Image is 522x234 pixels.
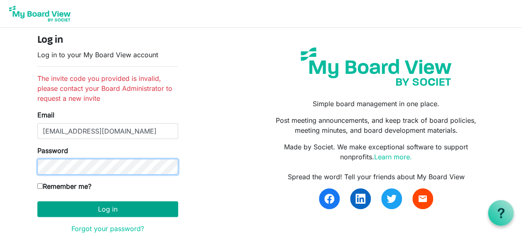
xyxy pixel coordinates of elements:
[71,224,144,233] a: Forgot your password?
[37,110,54,120] label: Email
[267,99,485,109] p: Simple board management in one place.
[37,146,68,156] label: Password
[294,41,458,92] img: my-board-view-societ.svg
[418,194,428,204] span: email
[37,73,178,103] li: The invite code you provided is invalid, please contact your Board Administrator to request a new...
[37,50,178,60] p: Log in to your My Board View account
[355,194,365,204] img: linkedin.svg
[374,153,412,161] a: Learn more.
[267,142,485,162] p: Made by Societ. We make exceptional software to support nonprofits.
[267,172,485,182] div: Spread the word! Tell your friends about My Board View
[7,3,73,24] img: My Board View Logo
[387,194,397,204] img: twitter.svg
[37,34,178,46] h4: Log in
[324,194,334,204] img: facebook.svg
[37,201,178,217] button: Log in
[37,183,43,189] input: Remember me?
[37,181,91,191] label: Remember me?
[267,115,485,135] p: Post meeting announcements, and keep track of board policies, meeting minutes, and board developm...
[412,188,433,209] a: email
